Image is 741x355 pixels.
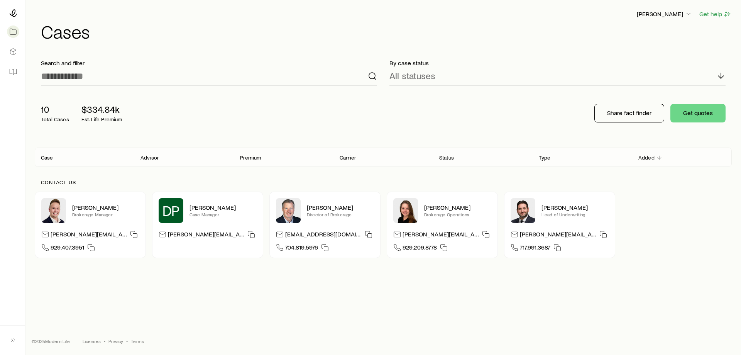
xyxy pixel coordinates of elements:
span: • [126,338,128,344]
img: Derek Wakefield [41,198,66,223]
p: Premium [240,155,261,161]
span: 704.819.5976 [285,243,318,254]
p: © 2025 Modern Life [32,338,70,344]
p: Added [638,155,655,161]
p: Type [539,155,551,161]
p: [PERSON_NAME][EMAIL_ADDRESS][DOMAIN_NAME] [168,230,244,241]
img: Ellen Wall [393,198,418,223]
button: Share fact finder [594,104,664,122]
p: [PERSON_NAME] [72,204,139,211]
p: Est. Life Premium [81,116,122,122]
a: Licenses [83,338,101,344]
span: 717.991.3687 [520,243,550,254]
p: Contact us [41,179,726,185]
p: Director of Brokerage [307,211,374,217]
button: [PERSON_NAME] [636,10,693,19]
p: $334.84k [81,104,122,115]
a: Privacy [108,338,123,344]
span: 929.209.8778 [403,243,437,254]
img: Trey Wall [276,198,301,223]
span: • [104,338,105,344]
p: [PERSON_NAME] [541,204,609,211]
p: Head of Underwriting [541,211,609,217]
p: Total Cases [41,116,69,122]
p: [PERSON_NAME] [307,204,374,211]
p: [PERSON_NAME][EMAIL_ADDRESS][DOMAIN_NAME] [51,230,127,241]
span: 929.407.3951 [51,243,84,254]
p: Brokerage Manager [72,211,139,217]
p: All statuses [389,70,435,81]
a: Terms [131,338,144,344]
h1: Cases [41,22,732,41]
p: [PERSON_NAME] [424,204,491,211]
span: DP [162,203,180,218]
p: Status [439,155,454,161]
p: Search and filter [41,59,377,67]
img: Bryan Simmons [511,198,535,223]
p: By case status [389,59,726,67]
p: 10 [41,104,69,115]
p: [PERSON_NAME][EMAIL_ADDRESS][DOMAIN_NAME] [520,230,596,241]
button: Get quotes [670,104,726,122]
p: [EMAIL_ADDRESS][DOMAIN_NAME] [285,230,362,241]
p: Advisor [140,155,159,161]
p: Share fact finder [607,109,651,117]
p: [PERSON_NAME] [637,10,692,18]
button: Get help [699,10,732,19]
p: Brokerage Operations [424,211,491,217]
p: Carrier [340,155,356,161]
p: [PERSON_NAME] [189,204,257,211]
p: Case Manager [189,211,257,217]
div: Client cases [35,148,732,167]
p: [PERSON_NAME][EMAIL_ADDRESS][DOMAIN_NAME] [403,230,479,241]
p: Case [41,155,53,161]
